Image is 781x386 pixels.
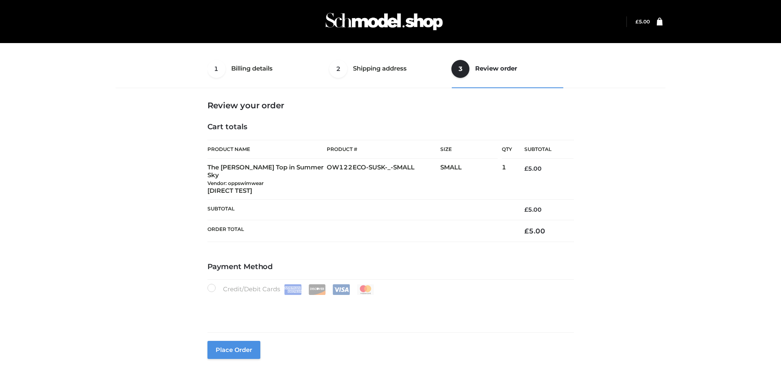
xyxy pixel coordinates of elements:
th: Qty [502,140,512,159]
th: Product Name [207,140,327,159]
small: Vendor: oppswimwear [207,180,264,186]
bdi: 5.00 [524,165,542,172]
iframe: Secure payment input frame [206,293,572,323]
th: Subtotal [207,200,512,220]
h3: Review your order [207,100,574,110]
h4: Payment Method [207,263,574,272]
span: £ [524,227,529,235]
img: Amex [284,284,302,295]
img: Schmodel Admin 964 [323,5,446,38]
bdi: 5.00 [524,227,545,235]
th: Order Total [207,220,512,242]
h4: Cart totals [207,123,574,132]
button: Place order [207,341,260,359]
img: Visa [332,284,350,295]
img: Mastercard [357,284,374,295]
bdi: 5.00 [524,206,542,213]
span: £ [635,18,639,25]
td: SMALL [440,159,502,200]
a: £5.00 [635,18,650,25]
img: Discover [308,284,326,295]
td: 1 [502,159,512,200]
td: OW122ECO-SUSK-_-SMALL [327,159,440,200]
span: £ [524,165,528,172]
td: The [PERSON_NAME] Top in Summer Sky [DIRECT TEST] [207,159,327,200]
label: Credit/Debit Cards [207,284,375,295]
th: Product # [327,140,440,159]
bdi: 5.00 [635,18,650,25]
span: £ [524,206,528,213]
th: Size [440,140,498,159]
th: Subtotal [512,140,574,159]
